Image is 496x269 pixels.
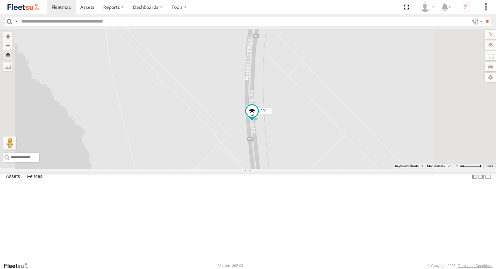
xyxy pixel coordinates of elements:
[485,172,491,182] label: Hide Summary Table
[395,164,423,168] button: Keyboard shortcuts
[418,2,437,12] div: Kellie Roberts
[3,62,12,71] label: Measure
[218,264,243,268] div: Version: 305.03
[260,109,267,113] span: 391
[455,164,463,168] span: 50 m
[7,3,41,11] img: fleetsu-logo-horizontal.svg
[3,32,12,41] button: Zoom in
[471,172,478,182] label: Dock Summary Table to the Left
[3,41,12,50] button: Zoom out
[4,262,34,269] a: Visit our Website
[478,172,484,182] label: Dock Summary Table to the Right
[3,50,12,59] button: Zoom Home
[458,264,492,268] a: Terms and Conditions
[485,73,496,82] label: Map Settings
[469,17,483,26] label: Search Filter Options
[24,172,46,181] label: Fences
[427,164,452,168] span: Map data ©2025
[3,136,16,150] button: Drag Pegman onto the map to open Street View
[3,172,23,181] label: Assets
[427,264,492,268] div: © Copyright 2025 -
[460,2,470,12] i: ?
[14,17,19,26] label: Search Query
[454,164,483,168] button: Map Scale: 50 m per 51 pixels
[486,165,493,167] a: Terms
